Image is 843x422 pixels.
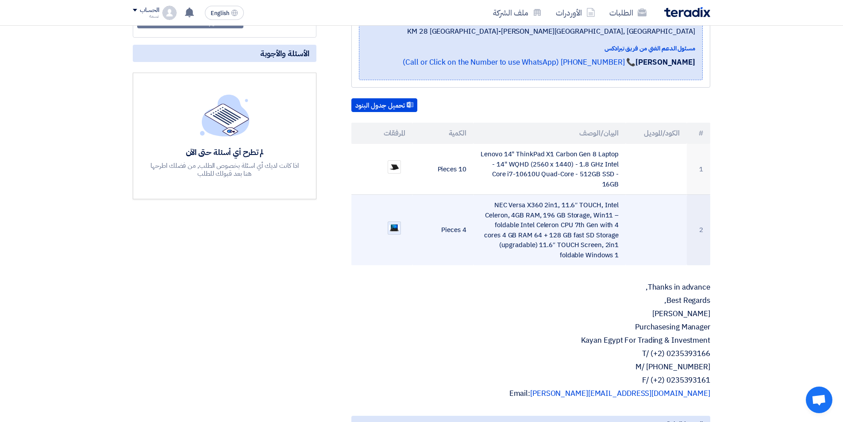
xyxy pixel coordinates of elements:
div: نسمه [133,14,159,19]
img: Teradix logo [664,7,710,17]
td: 4 Pieces [412,195,473,266]
td: Lenovo 14" ThinkPad X1 Carbon Gen 8 Laptop - 14" WQHD (2560 x 1440) - 1.8 GHz Intel Core i7-10610... [473,144,626,195]
button: تحميل جدول البنود [351,98,417,112]
th: المرفقات [351,123,412,144]
td: 10 Pieces [412,144,473,195]
span: Giza, [GEOGRAPHIC_DATA] ,Abou Rawash - Industrial Zone. KM 28 [GEOGRAPHIC_DATA]-[PERSON_NAME][GEO... [366,15,695,37]
div: لم تطرح أي أسئلة حتى الآن [150,147,300,157]
span: الأسئلة والأجوبة [260,48,309,58]
a: 📞 [PHONE_NUMBER] (Call or Click on the Number to use WhatsApp) [403,57,635,68]
td: 1 [687,144,710,195]
img: WhatsApp_Image__at__PM_1755496526735.jpeg [388,223,400,232]
div: الحساب [140,7,159,14]
p: T/ (+2) 0235393166 [351,349,710,358]
span: English [211,10,229,16]
strong: [PERSON_NAME] [635,57,695,68]
td: NEC Versa X360 2in1, 11.6″ TOUCH, Intel Celeron, 4GB RAM, 196 GB Storage, Win11 – foldable Intel ... [473,195,626,266]
button: English [205,6,244,20]
p: F/ (+2) 0235393161 [351,376,710,385]
img: WhatsApp_Image__at__PM_1755496522522.jpeg [388,163,400,172]
a: Open chat [806,387,832,413]
p: [PERSON_NAME] [351,310,710,318]
p: M/ [PHONE_NUMBER] [351,363,710,372]
div: مسئول الدعم الفني من فريق تيرادكس [366,44,695,53]
p: Thanks in advance, [351,283,710,292]
td: 2 [687,195,710,266]
p: Email: [351,389,710,398]
div: اذا كانت لديك أي اسئلة بخصوص الطلب, من فضلك اطرحها هنا بعد قبولك للطلب [150,162,300,178]
a: ملف الشركة [486,2,549,23]
img: profile_test.png [162,6,177,20]
th: # [687,123,710,144]
a: الأوردرات [549,2,602,23]
a: الطلبات [602,2,654,23]
img: empty_state_list.svg [200,94,250,136]
th: الكود/الموديل [626,123,687,144]
p: Purchasesing Manager [351,323,710,332]
th: البيان/الوصف [473,123,626,144]
p: Kayan Egypt For Trading & Investment [351,336,710,345]
a: [PERSON_NAME][EMAIL_ADDRESS][DOMAIN_NAME] [530,388,710,399]
th: الكمية [412,123,473,144]
p: Best Regards, [351,296,710,305]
